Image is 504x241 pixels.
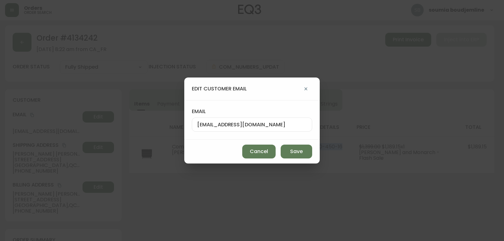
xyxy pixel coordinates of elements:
[281,145,312,158] button: Save
[242,145,276,158] button: Cancel
[192,108,312,115] label: email
[192,85,247,92] h4: edit customer email
[290,148,303,155] span: Save
[250,148,268,155] span: Cancel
